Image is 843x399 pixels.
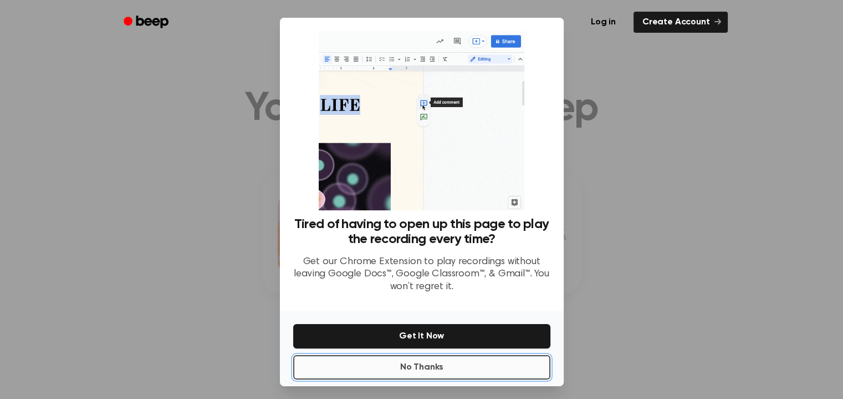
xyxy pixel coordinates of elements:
[293,217,550,247] h3: Tired of having to open up this page to play the recording every time?
[293,324,550,349] button: Get It Now
[580,9,627,35] a: Log in
[293,256,550,294] p: Get our Chrome Extension to play recordings without leaving Google Docs™, Google Classroom™, & Gm...
[293,355,550,380] button: No Thanks
[319,31,524,210] img: Beep extension in action
[116,12,178,33] a: Beep
[633,12,728,33] a: Create Account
